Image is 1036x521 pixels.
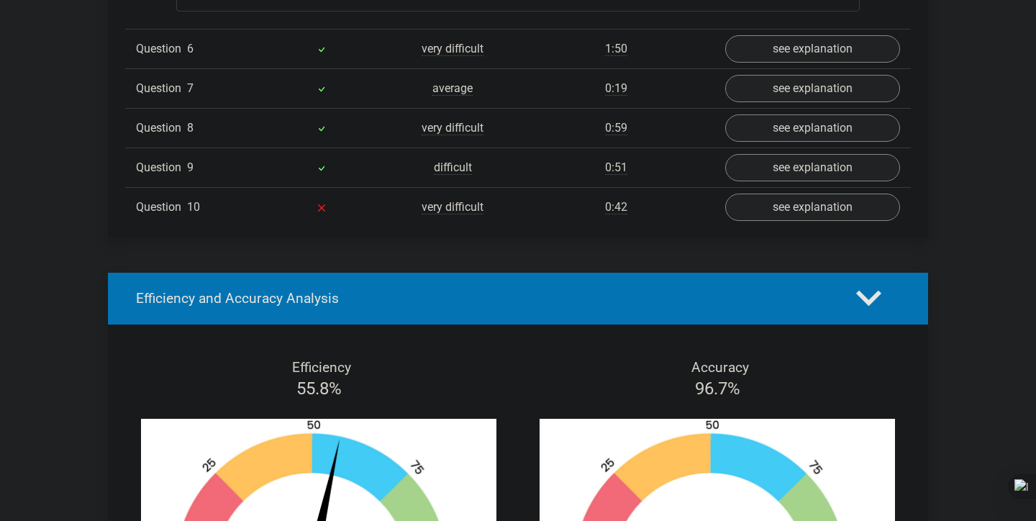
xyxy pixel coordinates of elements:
span: 10 [187,200,200,214]
span: 9 [187,160,194,174]
a: see explanation [725,194,900,221]
span: Question [136,80,187,97]
h4: Accuracy [535,359,906,376]
span: 0:42 [605,200,627,214]
a: see explanation [725,75,900,102]
span: 96.7% [695,379,740,399]
span: Question [136,199,187,216]
span: 7 [187,81,194,95]
h4: Efficiency and Accuracy Analysis [136,290,835,307]
a: see explanation [725,114,900,142]
span: 0:51 [605,160,627,175]
span: 6 [187,42,194,55]
span: average [432,81,473,96]
span: Question [136,159,187,176]
a: see explanation [725,35,900,63]
span: 55.8% [296,379,342,399]
span: very difficult [422,42,483,56]
span: Question [136,40,187,58]
span: 0:19 [605,81,627,96]
span: 8 [187,121,194,135]
span: very difficult [422,121,483,135]
span: difficult [434,160,472,175]
span: very difficult [422,200,483,214]
a: see explanation [725,154,900,181]
span: Question [136,119,187,137]
span: 0:59 [605,121,627,135]
h4: Efficiency [136,359,507,376]
span: 1:50 [605,42,627,56]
